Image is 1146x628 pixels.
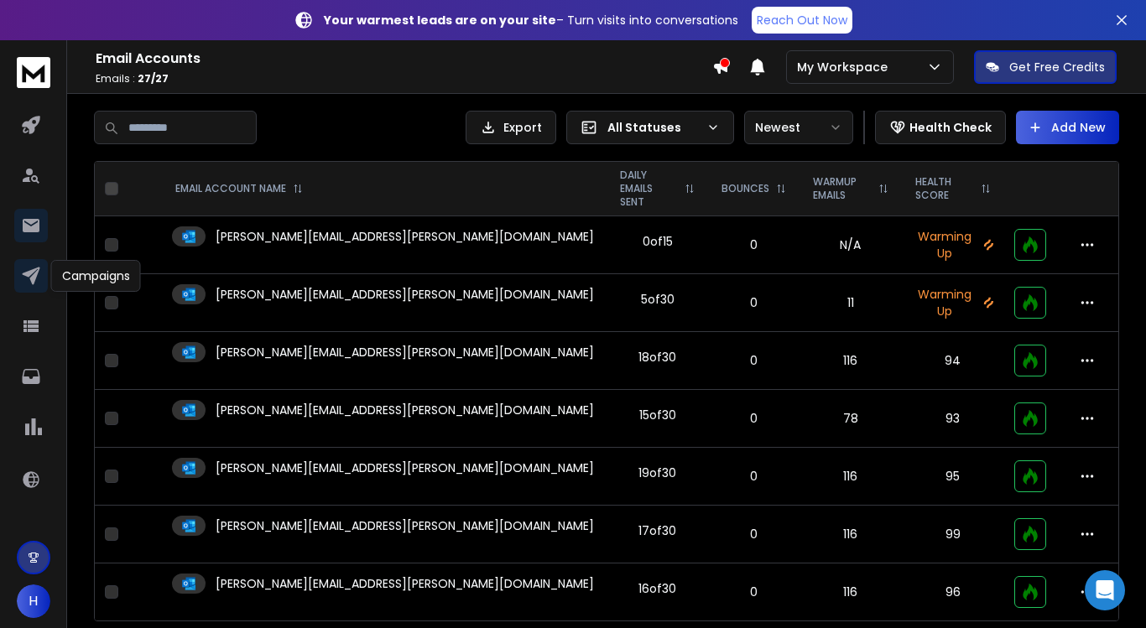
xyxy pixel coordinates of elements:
button: Export [466,111,556,144]
h1: Email Accounts [96,49,712,69]
td: 94 [902,332,1004,390]
button: H [17,584,50,618]
button: Get Free Credits [974,50,1117,84]
p: [PERSON_NAME][EMAIL_ADDRESS][PERSON_NAME][DOMAIN_NAME] [216,228,594,245]
p: Warming Up [912,228,994,262]
p: 0 [718,410,789,427]
p: [PERSON_NAME][EMAIL_ADDRESS][PERSON_NAME][DOMAIN_NAME] [216,517,594,534]
div: 19 of 30 [638,465,676,481]
p: Health Check [909,119,992,136]
p: Reach Out Now [757,12,847,29]
td: 116 [800,506,902,563]
td: 96 [902,563,1004,621]
p: All Statuses [607,119,700,136]
p: [PERSON_NAME][EMAIL_ADDRESS][PERSON_NAME][DOMAIN_NAME] [216,459,594,476]
div: 18 of 30 [638,349,676,366]
button: Health Check [875,111,1006,144]
a: Reach Out Now [752,7,852,34]
p: 0 [718,294,789,311]
p: [PERSON_NAME][EMAIL_ADDRESS][PERSON_NAME][DOMAIN_NAME] [216,575,594,592]
p: [PERSON_NAME][EMAIL_ADDRESS][PERSON_NAME][DOMAIN_NAME] [216,344,594,361]
td: N/A [800,216,902,274]
p: WARMUP EMAILS [813,175,872,202]
p: 0 [718,526,789,542]
div: 15 of 30 [639,407,676,423]
p: 0 [718,236,789,253]
p: [PERSON_NAME][EMAIL_ADDRESS][PERSON_NAME][DOMAIN_NAME] [216,286,594,303]
p: My Workspace [797,59,894,75]
td: 95 [902,448,1004,506]
p: DAILY EMAILS SENT [620,169,677,209]
p: 0 [718,584,789,600]
div: 0 of 15 [643,233,673,250]
td: 11 [800,274,902,332]
td: 93 [902,390,1004,448]
p: 0 [718,352,789,369]
p: Get Free Credits [1009,59,1105,75]
td: 78 [800,390,902,448]
button: Newest [744,111,853,144]
div: Campaigns [51,260,141,292]
p: 0 [718,468,789,485]
strong: Your warmest leads are on your site [324,12,556,29]
img: logo [17,57,50,88]
td: 99 [902,506,1004,563]
div: 17 of 30 [638,522,676,539]
p: HEALTH SCORE [915,175,974,202]
div: 16 of 30 [638,580,676,597]
div: Open Intercom Messenger [1085,570,1125,610]
p: Emails : [96,72,712,86]
p: Warming Up [912,286,994,319]
td: 116 [800,332,902,390]
button: Add New [1016,111,1119,144]
p: [PERSON_NAME][EMAIL_ADDRESS][PERSON_NAME][DOMAIN_NAME] [216,402,594,418]
td: 116 [800,563,902,621]
span: 27 / 27 [138,71,169,86]
p: BOUNCES [721,182,769,195]
div: EMAIL ACCOUNT NAME [175,182,303,195]
p: – Turn visits into conversations [324,12,738,29]
td: 116 [800,448,902,506]
div: 5 of 30 [641,291,675,308]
